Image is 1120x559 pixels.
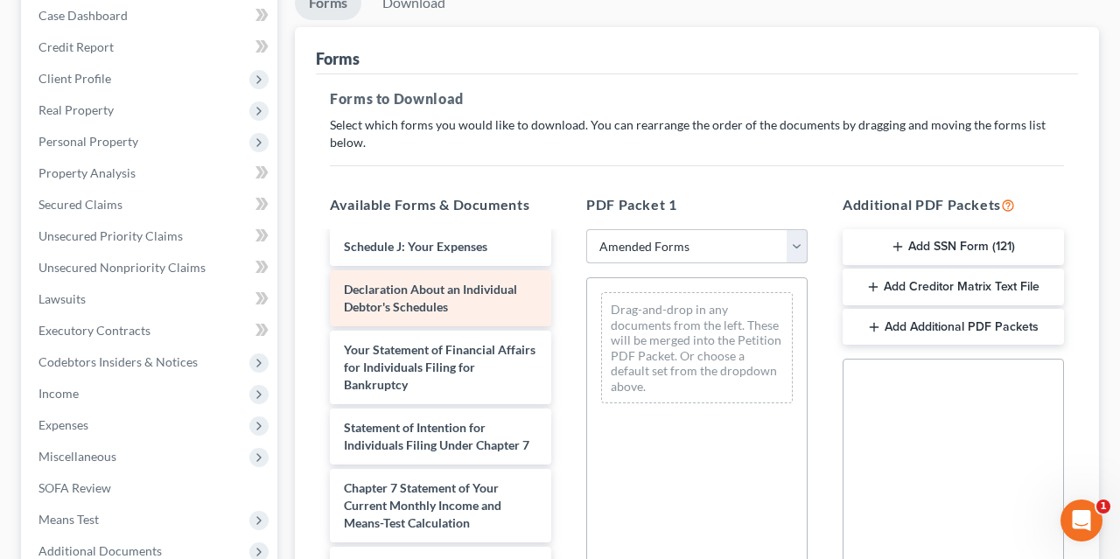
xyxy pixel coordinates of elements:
[330,116,1064,151] p: Select which forms you would like to download. You can rearrange the order of the documents by dr...
[316,48,360,69] div: Forms
[38,512,99,527] span: Means Test
[38,543,162,558] span: Additional Documents
[1060,500,1102,542] iframe: Intercom live chat
[843,194,1064,215] h5: Additional PDF Packets
[24,283,277,315] a: Lawsuits
[843,269,1064,305] button: Add Creditor Matrix Text File
[330,194,551,215] h5: Available Forms & Documents
[38,417,88,432] span: Expenses
[38,71,111,86] span: Client Profile
[24,157,277,189] a: Property Analysis
[38,8,128,23] span: Case Dashboard
[344,420,529,452] span: Statement of Intention for Individuals Filing Under Chapter 7
[38,39,114,54] span: Credit Report
[38,291,86,306] span: Lawsuits
[344,480,501,530] span: Chapter 7 Statement of Your Current Monthly Income and Means-Test Calculation
[24,31,277,63] a: Credit Report
[843,229,1064,266] button: Add SSN Form (121)
[38,480,111,495] span: SOFA Review
[24,189,277,220] a: Secured Claims
[330,88,1064,109] h5: Forms to Download
[24,472,277,504] a: SOFA Review
[38,165,136,180] span: Property Analysis
[24,252,277,283] a: Unsecured Nonpriority Claims
[38,134,138,149] span: Personal Property
[38,102,114,117] span: Real Property
[24,315,277,346] a: Executory Contracts
[38,228,183,243] span: Unsecured Priority Claims
[38,354,198,369] span: Codebtors Insiders & Notices
[586,194,808,215] h5: PDF Packet 1
[344,239,487,254] span: Schedule J: Your Expenses
[38,323,150,338] span: Executory Contracts
[843,309,1064,346] button: Add Additional PDF Packets
[601,292,793,403] div: Drag-and-drop in any documents from the left. These will be merged into the Petition PDF Packet. ...
[38,386,79,401] span: Income
[344,342,535,392] span: Your Statement of Financial Affairs for Individuals Filing for Bankruptcy
[344,282,517,314] span: Declaration About an Individual Debtor's Schedules
[1096,500,1110,514] span: 1
[38,449,116,464] span: Miscellaneous
[24,220,277,252] a: Unsecured Priority Claims
[38,260,206,275] span: Unsecured Nonpriority Claims
[38,197,122,212] span: Secured Claims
